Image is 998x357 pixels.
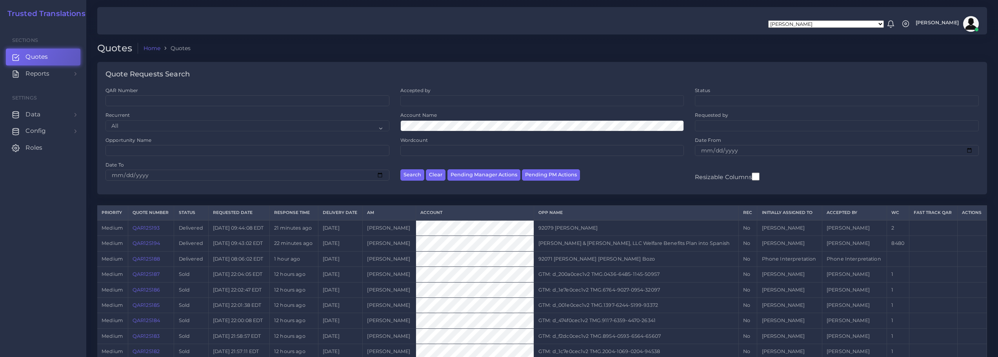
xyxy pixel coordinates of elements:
[133,317,160,323] a: QAR125184
[822,267,887,282] td: [PERSON_NAME]
[208,297,269,313] td: [DATE] 22:01:38 EDT
[133,240,160,246] a: QAR125194
[174,313,208,328] td: Sold
[887,206,909,220] th: WC
[318,251,363,266] td: [DATE]
[133,348,160,354] a: QAR125182
[400,112,437,118] label: Account Name
[133,271,160,277] a: QAR125187
[822,313,887,328] td: [PERSON_NAME]
[363,206,416,220] th: AM
[25,69,49,78] span: Reports
[534,282,738,297] td: GTM: d_1e7e0cec1v2 TMG.6764-9027-0954-32097
[757,313,822,328] td: [PERSON_NAME]
[887,267,909,282] td: 1
[25,110,40,119] span: Data
[757,282,822,297] td: [PERSON_NAME]
[102,302,123,308] span: medium
[739,251,757,266] td: No
[102,271,123,277] span: medium
[97,43,138,54] h2: Quotes
[318,206,363,220] th: Delivery Date
[102,317,123,323] span: medium
[133,302,160,308] a: QAR125185
[757,236,822,251] td: [PERSON_NAME]
[318,282,363,297] td: [DATE]
[6,140,80,156] a: Roles
[695,112,728,118] label: Requested by
[426,169,445,181] button: Clear
[534,313,738,328] td: GTM: d_474f0cec1v2 TMG.9117-6359-4470-26341
[739,313,757,328] td: No
[887,328,909,344] td: 1
[534,236,738,251] td: [PERSON_NAME] & [PERSON_NAME], LLC Welfare Benefits Plan into Spanish
[105,112,130,118] label: Recurrent
[12,37,38,43] span: Sections
[822,282,887,297] td: [PERSON_NAME]
[174,236,208,251] td: Delivered
[6,49,80,65] a: Quotes
[916,20,959,25] span: [PERSON_NAME]
[822,251,887,266] td: Phone Interpretation
[958,206,987,220] th: Actions
[739,267,757,282] td: No
[822,236,887,251] td: [PERSON_NAME]
[208,282,269,297] td: [DATE] 22:02:47 EDT
[25,53,48,61] span: Quotes
[739,282,757,297] td: No
[133,333,160,339] a: QAR125183
[416,206,534,220] th: Account
[534,206,738,220] th: Opp Name
[822,206,887,220] th: Accepted by
[887,220,909,236] td: 2
[400,137,428,143] label: Wordcount
[887,313,909,328] td: 1
[363,251,416,266] td: [PERSON_NAME]
[739,297,757,313] td: No
[757,267,822,282] td: [PERSON_NAME]
[400,87,431,94] label: Accepted by
[160,44,191,52] li: Quotes
[128,206,174,220] th: Quote Number
[757,297,822,313] td: [PERSON_NAME]
[102,333,123,339] span: medium
[6,106,80,123] a: Data
[534,328,738,344] td: GTM: d_f2dc0cec1v2 TMG.8954-0593-6564-65607
[757,251,822,266] td: Phone Interpretation
[318,297,363,313] td: [DATE]
[2,9,85,18] a: Trusted Translations
[887,236,909,251] td: 8480
[363,220,416,236] td: [PERSON_NAME]
[757,206,822,220] th: Initially Assigned to
[174,267,208,282] td: Sold
[887,282,909,297] td: 1
[105,87,138,94] label: QAR Number
[822,220,887,236] td: [PERSON_NAME]
[318,236,363,251] td: [DATE]
[102,225,123,231] span: medium
[12,95,37,101] span: Settings
[208,328,269,344] td: [DATE] 21:58:57 EDT
[102,240,123,246] span: medium
[25,127,46,135] span: Config
[447,169,520,181] button: Pending Manager Actions
[757,220,822,236] td: [PERSON_NAME]
[739,206,757,220] th: REC
[174,328,208,344] td: Sold
[695,172,759,181] label: Resizable Columns
[739,220,757,236] td: No
[963,16,979,32] img: avatar
[25,143,42,152] span: Roles
[208,251,269,266] td: [DATE] 08:06:02 EDT
[739,328,757,344] td: No
[269,297,318,313] td: 12 hours ago
[102,287,123,293] span: medium
[174,206,208,220] th: Status
[534,251,738,266] td: 92071 [PERSON_NAME] [PERSON_NAME] Bozo
[6,123,80,139] a: Config
[534,220,738,236] td: 92079 [PERSON_NAME]
[105,137,151,143] label: Opportunity Name
[133,256,160,262] a: QAR125188
[105,161,124,168] label: Date To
